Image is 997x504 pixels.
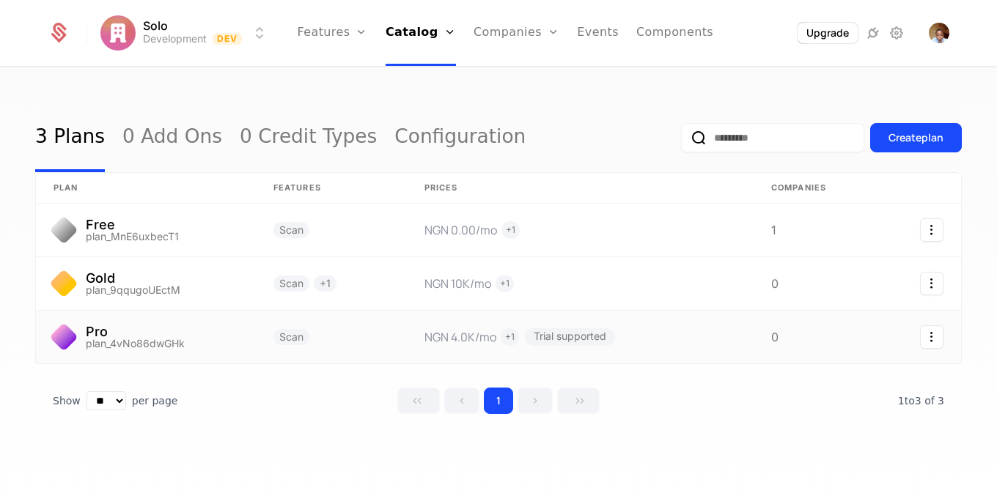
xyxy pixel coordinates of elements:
button: Go to next page [518,388,553,414]
button: Go to last page [557,388,600,414]
th: Prices [407,173,754,204]
div: Table pagination [35,388,962,414]
a: Configuration [394,103,526,172]
a: 3 Plans [35,103,105,172]
a: Integrations [864,24,882,42]
th: Features [256,173,407,204]
span: Show [53,393,81,408]
th: Companies [754,173,871,204]
span: 1 to 3 of [898,395,938,407]
div: Create plan [889,130,943,145]
div: Development [143,31,207,46]
button: Select action [920,272,943,295]
span: Dev [213,33,243,45]
button: Go to first page [397,388,440,414]
span: Solo [143,20,168,31]
button: Createplan [870,123,962,152]
span: 3 [898,395,944,407]
img: Solo [100,15,136,51]
button: Select environment [105,17,269,49]
button: Select action [920,325,943,349]
button: Go to previous page [444,388,479,414]
span: per page [132,393,178,408]
select: Select page size [87,391,126,410]
a: Settings [888,24,905,42]
img: Omofade Oluwaloju [929,23,949,43]
a: 0 Credit Types [240,103,377,172]
button: Upgrade [798,23,858,43]
button: Open user button [929,23,949,43]
a: 0 Add Ons [122,103,222,172]
div: Page navigation [397,388,600,414]
th: plan [36,173,256,204]
button: Go to page 1 [484,388,513,414]
button: Select action [920,218,943,242]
